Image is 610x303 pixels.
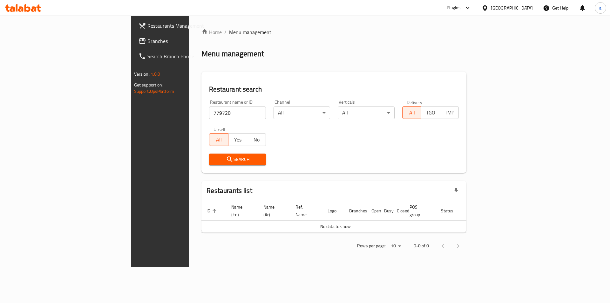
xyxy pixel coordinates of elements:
[449,183,464,198] div: Export file
[402,106,421,119] button: All
[295,203,315,218] span: Ref. Name
[357,242,386,250] p: Rows per page:
[405,108,419,117] span: All
[201,201,491,233] table: enhanced table
[447,4,461,12] div: Plugins
[207,186,252,196] h2: Restaurants list
[147,52,228,60] span: Search Branch Phone
[443,108,456,117] span: TMP
[250,135,263,144] span: No
[147,22,228,30] span: Restaurants Management
[134,70,150,78] span: Version:
[207,207,219,215] span: ID
[338,107,395,119] div: All
[388,241,403,251] div: Rows per page:
[320,222,351,231] span: No data to show
[414,242,429,250] p: 0-0 of 0
[214,155,261,163] span: Search
[209,107,266,119] input: Search for restaurant name or ID..
[134,81,163,89] span: Get support on:
[213,127,225,131] label: Upsell
[229,28,271,36] span: Menu management
[410,203,428,218] span: POS group
[392,201,404,221] th: Closed
[201,49,264,59] h2: Menu management
[212,135,226,144] span: All
[599,4,601,11] span: a
[421,106,440,119] button: TGO
[209,85,459,94] h2: Restaurant search
[134,87,174,95] a: Support.OpsPlatform
[228,133,247,146] button: Yes
[344,201,366,221] th: Branches
[231,135,245,144] span: Yes
[263,203,283,218] span: Name (Ar)
[424,108,437,117] span: TGO
[274,107,330,119] div: All
[151,70,160,78] span: 1.0.0
[441,207,462,215] span: Status
[379,201,392,221] th: Busy
[133,33,233,49] a: Branches
[209,154,266,165] button: Search
[322,201,344,221] th: Logo
[440,106,459,119] button: TMP
[133,49,233,64] a: Search Branch Phone
[366,201,379,221] th: Open
[407,100,423,104] label: Delivery
[491,4,533,11] div: [GEOGRAPHIC_DATA]
[231,203,251,218] span: Name (En)
[247,133,266,146] button: No
[201,28,466,36] nav: breadcrumb
[133,18,233,33] a: Restaurants Management
[209,133,228,146] button: All
[147,37,228,45] span: Branches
